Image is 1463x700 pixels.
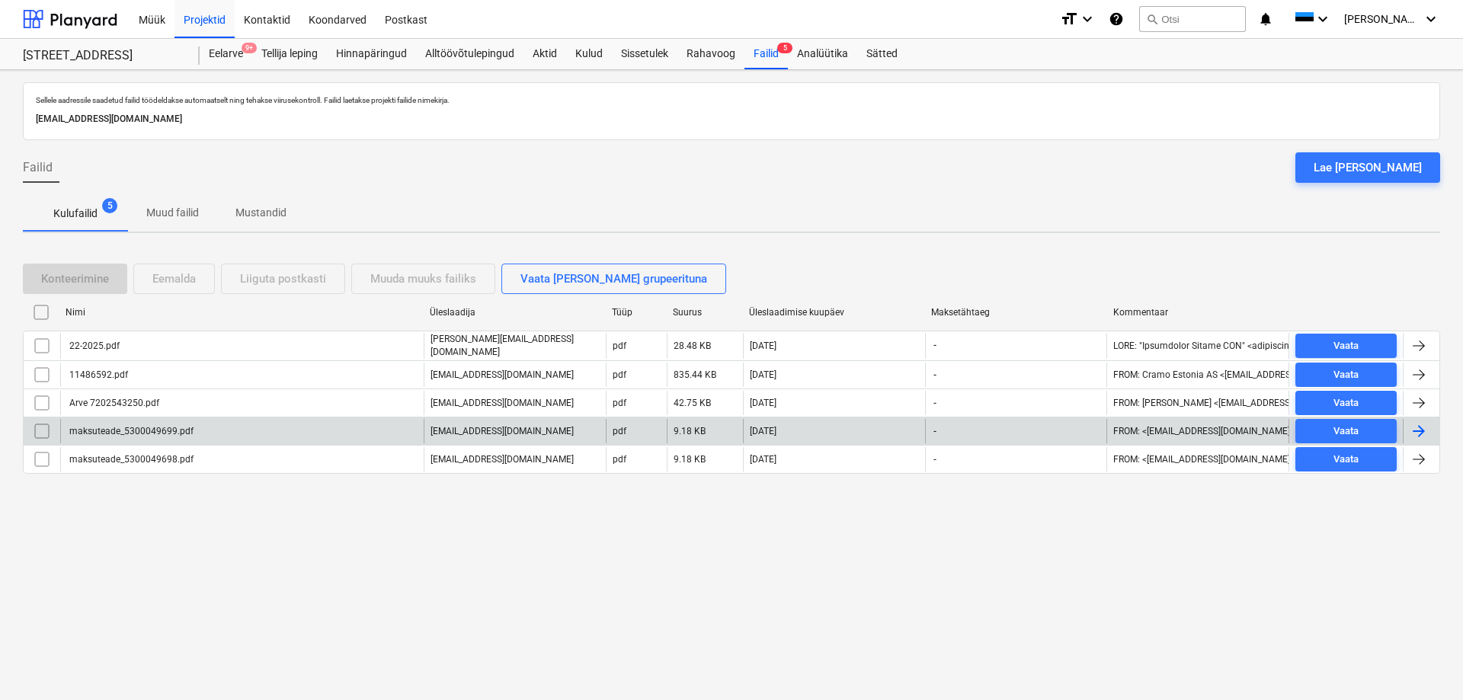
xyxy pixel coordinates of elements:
[613,340,626,351] div: pdf
[744,39,788,69] div: Failid
[1060,10,1078,28] i: format_size
[1146,13,1158,25] span: search
[1387,627,1463,700] iframe: Chat Widget
[932,425,938,438] span: -
[612,307,661,318] div: Tüüp
[23,48,181,64] div: [STREET_ADDRESS]
[932,369,938,382] span: -
[1295,152,1440,183] button: Lae [PERSON_NAME]
[1333,395,1359,412] div: Vaata
[1078,10,1096,28] i: keyboard_arrow_down
[23,158,53,177] span: Failid
[431,453,574,466] p: [EMAIL_ADDRESS][DOMAIN_NAME]
[1314,158,1422,177] div: Lae [PERSON_NAME]
[252,39,327,69] a: Tellija leping
[1139,6,1246,32] button: Otsi
[673,307,737,318] div: Suurus
[674,340,711,351] div: 28.48 KB
[744,39,788,69] a: Failid5
[431,425,574,438] p: [EMAIL_ADDRESS][DOMAIN_NAME]
[431,397,574,410] p: [EMAIL_ADDRESS][DOMAIN_NAME]
[1333,366,1359,384] div: Vaata
[750,398,776,408] div: [DATE]
[1109,10,1124,28] i: Abikeskus
[67,369,128,380] div: 11486592.pdf
[566,39,612,69] a: Kulud
[750,369,776,380] div: [DATE]
[1113,307,1283,318] div: Kommentaar
[67,398,159,408] div: Arve 7202543250.pdf
[932,453,938,466] span: -
[857,39,907,69] a: Sätted
[146,205,199,221] p: Muud failid
[67,426,194,436] div: maksuteade_5300049699.pdf
[36,111,1427,127] p: [EMAIL_ADDRESS][DOMAIN_NAME]
[613,454,626,465] div: pdf
[431,369,574,382] p: [EMAIL_ADDRESS][DOMAIN_NAME]
[327,39,416,69] a: Hinnapäringud
[674,398,711,408] div: 42.75 KB
[67,340,120,351] div: 22-2025.pdf
[750,340,776,351] div: [DATE]
[523,39,566,69] a: Aktid
[932,397,938,410] span: -
[674,426,706,436] div: 9.18 KB
[416,39,523,69] a: Alltöövõtulepingud
[750,426,776,436] div: [DATE]
[501,264,726,294] button: Vaata [PERSON_NAME] grupeerituna
[750,454,776,465] div: [DATE]
[66,307,418,318] div: Nimi
[430,307,600,318] div: Üleslaadija
[612,39,677,69] a: Sissetulek
[674,369,716,380] div: 835.44 KB
[777,43,792,53] span: 5
[932,339,938,352] span: -
[749,307,919,318] div: Üleslaadimise kuupäev
[788,39,857,69] a: Analüütika
[1295,334,1397,358] button: Vaata
[677,39,744,69] a: Rahavoog
[613,369,626,380] div: pdf
[931,307,1101,318] div: Maksetähtaeg
[235,205,287,221] p: Mustandid
[200,39,252,69] a: Eelarve9+
[1333,451,1359,468] div: Vaata
[1333,337,1359,355] div: Vaata
[1258,10,1273,28] i: notifications
[1295,447,1397,471] button: Vaata
[1295,391,1397,415] button: Vaata
[1344,13,1420,25] span: [PERSON_NAME]
[1314,10,1332,28] i: keyboard_arrow_down
[674,454,706,465] div: 9.18 KB
[431,333,600,359] p: [PERSON_NAME][EMAIL_ADDRESS][DOMAIN_NAME]
[53,206,98,222] p: Kulufailid
[1295,363,1397,387] button: Vaata
[67,454,194,465] div: maksuteade_5300049698.pdf
[36,95,1427,105] p: Sellele aadressile saadetud failid töödeldakse automaatselt ning tehakse viirusekontroll. Failid ...
[613,398,626,408] div: pdf
[520,269,707,289] div: Vaata [PERSON_NAME] grupeerituna
[1422,10,1440,28] i: keyboard_arrow_down
[1333,423,1359,440] div: Vaata
[613,426,626,436] div: pdf
[102,198,117,213] span: 5
[1295,419,1397,443] button: Vaata
[242,43,257,53] span: 9+
[200,39,252,69] div: Eelarve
